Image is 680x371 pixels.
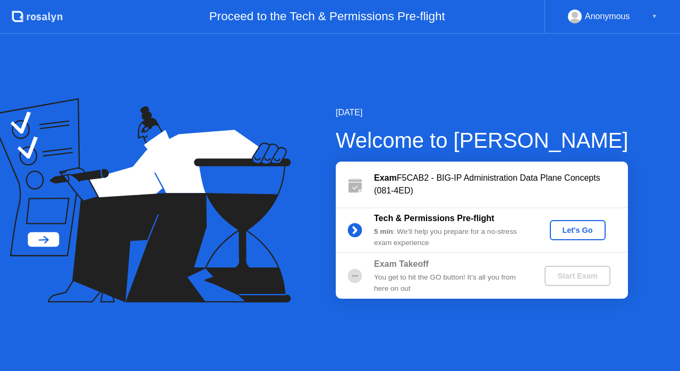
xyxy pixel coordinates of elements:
div: F5CAB2 - BIG-IP Administration Data Plane Concepts (081-4ED) [374,172,628,197]
div: You get to hit the GO button! It’s all you from here on out [374,272,527,294]
b: Exam Takeoff [374,259,429,268]
div: : We’ll help you prepare for a no-stress exam experience [374,226,527,248]
div: Anonymous [585,10,630,23]
b: Exam [374,173,397,182]
b: 5 min [374,227,393,235]
button: Start Exam [545,266,610,286]
div: Welcome to [PERSON_NAME] [336,124,628,156]
b: Tech & Permissions Pre-flight [374,214,494,223]
div: ▼ [652,10,657,23]
div: [DATE] [336,106,628,119]
div: Let's Go [554,226,601,234]
div: Start Exam [549,272,606,280]
button: Let's Go [550,220,606,240]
